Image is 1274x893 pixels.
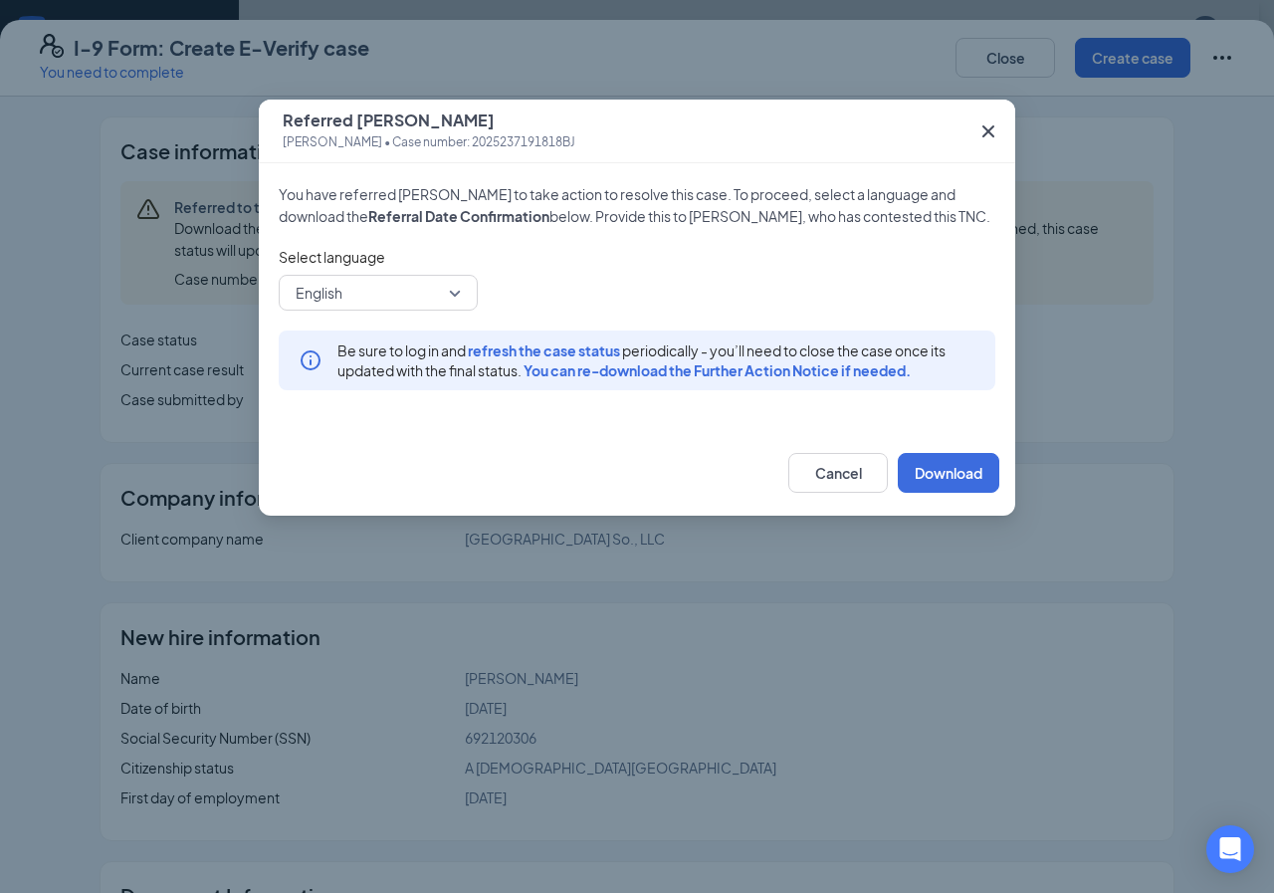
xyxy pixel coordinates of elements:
span: Referred [PERSON_NAME] [283,111,575,130]
span: Select language [279,247,995,267]
span: Referral Date Confirmation [368,207,549,225]
span: Be sure to log in and periodically - you’ll need to close the case once its updated with the fina... [337,340,975,380]
span: You have referred [PERSON_NAME] to take action to resolve this case. To proceed, select a languag... [279,185,955,225]
div: Open Intercom Messenger [1206,825,1254,873]
button: Close [961,100,1015,163]
svg: Info [299,348,322,372]
span: refresh the case status [468,341,620,359]
span: You can re-download the Further Action Notice if needed. [524,361,911,379]
svg: Cross [976,119,1000,143]
span: below. Provide this to [PERSON_NAME], who has contested this TNC. [549,207,990,225]
span: [PERSON_NAME] • Case number: 2025237191818BJ [283,132,575,152]
button: Cancel [788,453,888,493]
button: Download [898,453,999,493]
span: English [296,278,342,308]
